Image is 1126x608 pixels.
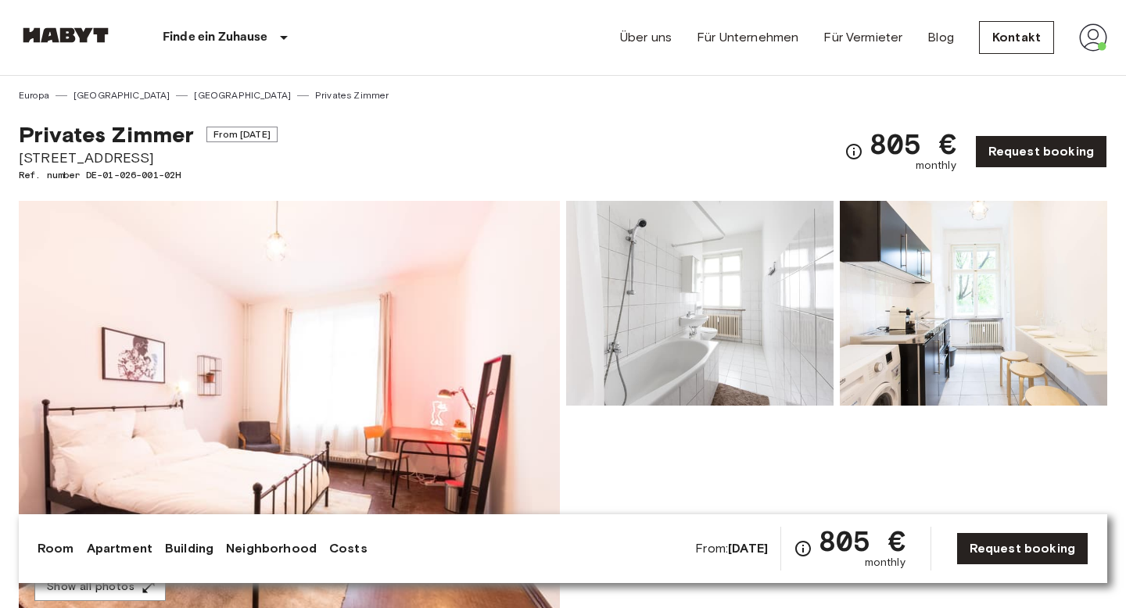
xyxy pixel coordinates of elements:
[19,148,278,168] span: [STREET_ADDRESS]
[329,539,368,558] a: Costs
[819,527,905,555] span: 805 €
[19,121,194,148] span: Privates Zimmer
[870,130,956,158] span: 805 €
[979,21,1054,54] a: Kontakt
[19,88,49,102] a: Europa
[38,539,74,558] a: Room
[87,539,152,558] a: Apartment
[975,135,1107,168] a: Request booking
[74,88,170,102] a: [GEOGRAPHIC_DATA]
[19,168,278,182] span: Ref. number DE-01-026-001-02H
[844,142,863,161] svg: Check cost overview for full price breakdown. Please note that discounts apply to new joiners onl...
[34,573,166,602] button: Show all photos
[695,540,768,557] span: From:
[566,201,834,406] img: Picture of unit DE-01-026-001-02H
[315,88,389,102] a: Privates Zimmer
[840,201,1107,406] img: Picture of unit DE-01-026-001-02H
[19,27,113,43] img: Habyt
[697,28,798,47] a: Für Unternehmen
[1079,23,1107,52] img: avatar
[728,541,768,556] b: [DATE]
[194,88,291,102] a: [GEOGRAPHIC_DATA]
[620,28,672,47] a: Über uns
[206,127,278,142] span: From [DATE]
[794,539,812,558] svg: Check cost overview for full price breakdown. Please note that discounts apply to new joiners onl...
[865,555,905,570] span: monthly
[927,28,954,47] a: Blog
[163,28,268,47] p: Finde ein Zuhause
[226,539,317,558] a: Neighborhood
[165,539,213,558] a: Building
[956,532,1088,565] a: Request booking
[916,158,956,173] span: monthly
[823,28,902,47] a: Für Vermieter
